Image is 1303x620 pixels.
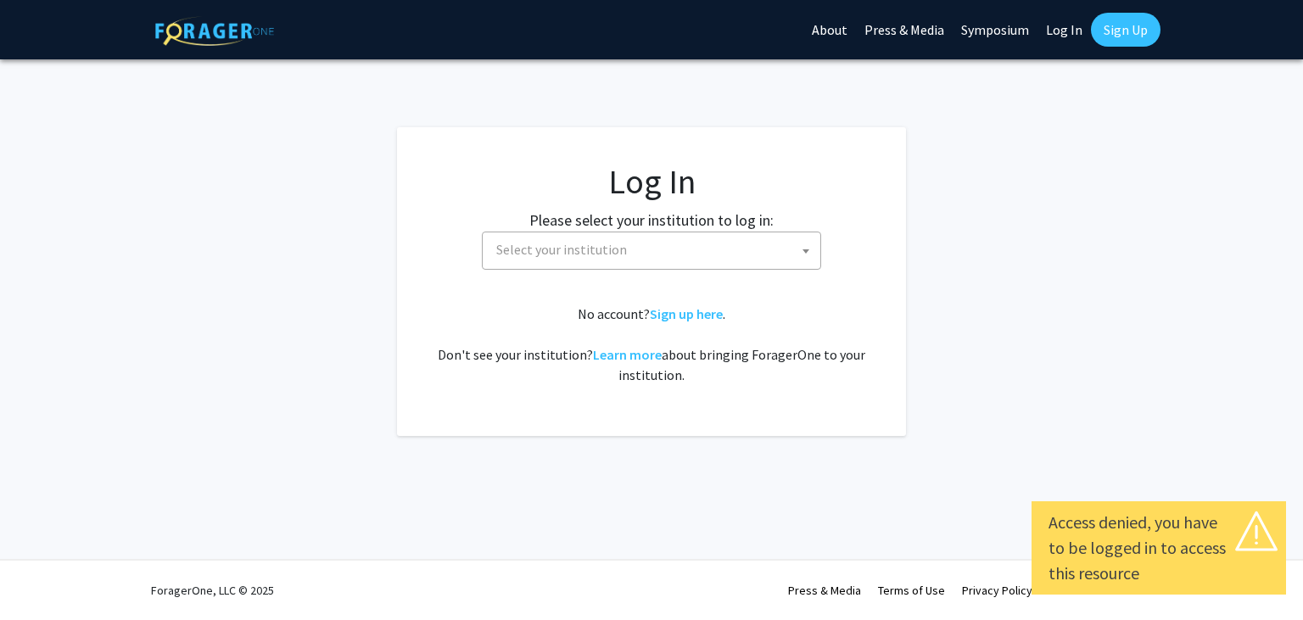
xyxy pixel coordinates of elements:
[593,346,662,363] a: Learn more about bringing ForagerOne to your institution
[1091,13,1160,47] a: Sign Up
[431,161,872,202] h1: Log In
[431,304,872,385] div: No account? . Don't see your institution? about bringing ForagerOne to your institution.
[1049,510,1269,586] div: Access denied, you have to be logged in to access this resource
[529,209,774,232] label: Please select your institution to log in:
[878,583,945,598] a: Terms of Use
[650,305,723,322] a: Sign up here
[155,16,274,46] img: ForagerOne Logo
[482,232,821,270] span: Select your institution
[489,232,820,267] span: Select your institution
[496,241,627,258] span: Select your institution
[788,583,861,598] a: Press & Media
[962,583,1032,598] a: Privacy Policy
[151,561,274,620] div: ForagerOne, LLC © 2025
